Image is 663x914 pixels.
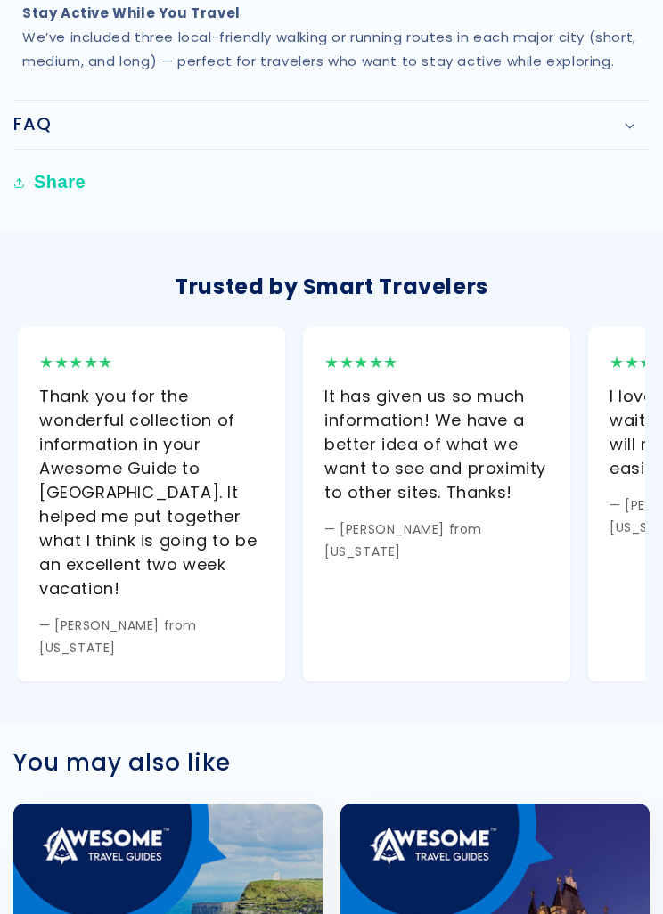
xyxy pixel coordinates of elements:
[324,348,549,377] div: ★★★★★
[13,101,650,149] summary: FAQ
[22,4,241,22] strong: Stay Active While You Travel
[324,384,549,504] div: It has given us so much information! We have a better idea of what we want to see and proximity t...
[39,384,264,600] div: Thank you for the wonderful collection of information in your Awesome Guide to [GEOGRAPHIC_DATA]....
[324,518,549,563] div: — [PERSON_NAME] from [US_STATE]
[22,1,641,73] p: We’ve included three local-friendly walking or running routes in each major city (short, medium, ...
[13,114,51,135] h2: FAQ
[39,615,264,659] div: — [PERSON_NAME] from [US_STATE]
[13,163,91,202] button: Share
[13,748,650,777] h2: You may also like
[18,267,645,306] div: Trusted by Smart Travelers
[39,348,264,377] div: ★★★★★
